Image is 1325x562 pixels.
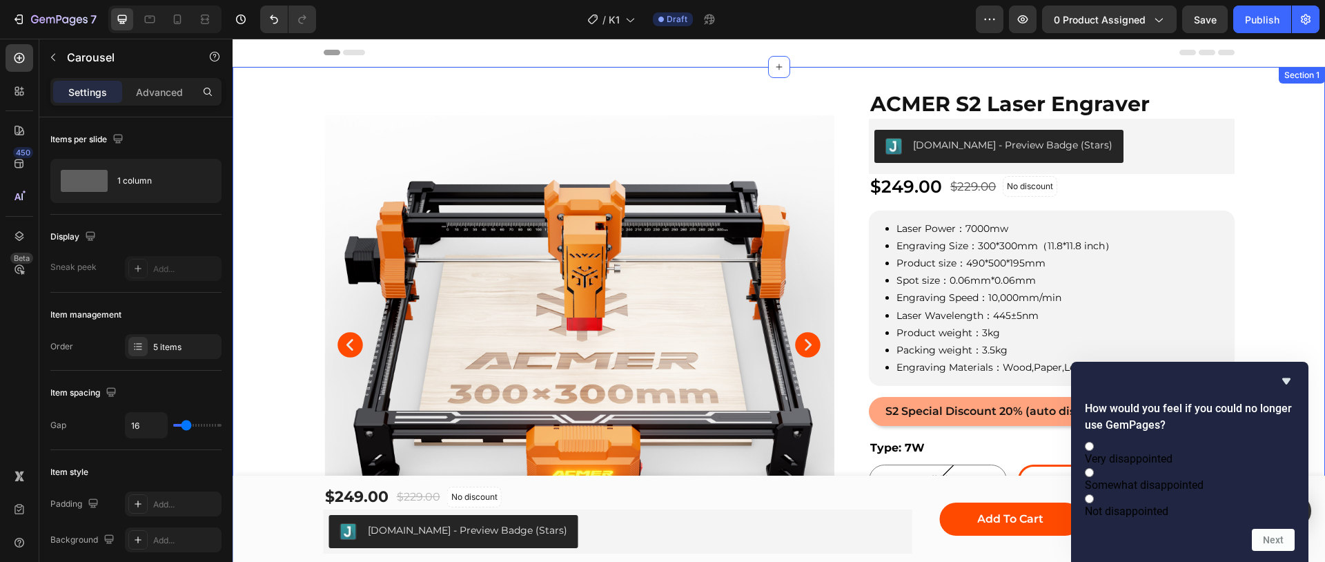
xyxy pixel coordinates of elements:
[260,6,316,33] div: Undo/Redo
[642,91,891,124] button: Judge.me - Preview Badge (Stars)
[664,253,829,265] span: Engraving Speed：10,000mm/min
[50,340,73,353] div: Order
[50,419,66,432] div: Gap
[90,11,97,28] p: 7
[1085,439,1295,518] div: How would you feel if you could no longer use GemPages?
[1049,30,1090,43] div: Section 1
[50,228,99,246] div: Display
[1233,6,1291,33] button: Publish
[1085,400,1295,434] h2: How would you feel if you could no longer use GemPages?
[602,12,606,27] span: /
[126,413,167,438] input: Auto
[707,464,849,497] button: Add to Cart
[1085,442,1094,451] input: Very disappointed
[153,498,218,511] div: Add...
[1054,12,1146,27] span: 0 product assigned
[664,235,803,248] span: Spot size：0.06mm*0.06mm
[664,184,776,196] span: Laser Power：7000mw
[1194,14,1217,26] span: Save
[664,305,775,318] span: Packing weight：3.5kg
[50,531,117,550] div: Background
[219,452,265,465] p: No discount
[609,12,620,27] span: K1
[67,49,184,66] p: Carousel
[1085,373,1295,551] div: How would you feel if you could no longer use GemPages?
[1085,505,1168,518] span: Not disappointed
[136,85,183,99] p: Advanced
[664,322,947,335] span: Engraving Materials：Wood,Paper,Leather,Dark Acrylic,etc
[667,13,687,26] span: Draft
[845,434,864,447] span: 7W
[774,142,821,154] p: No discount
[1085,452,1172,465] span: Very disappointed
[50,309,121,321] div: Item management
[10,253,33,264] div: Beta
[50,495,101,514] div: Padding
[6,6,103,33] button: 7
[50,466,88,478] div: Item style
[1085,494,1094,503] input: Not disappointed
[636,50,1001,80] h1: ACMER S2 Laser Engraver
[50,261,97,273] div: Sneak peek
[50,384,119,403] div: Item spacing
[68,85,107,99] p: Settings
[636,398,694,421] legend: Type: 7W
[1245,12,1279,27] div: Publish
[117,165,202,197] div: 1 column
[97,476,346,510] button: Judge.me - Preview Badge (Stars)
[1085,468,1094,477] input: Somewhat disappointed
[860,464,1001,497] button: buy now
[153,341,218,353] div: 5 items
[560,291,591,322] button: Carousel Next Arrow
[653,366,880,379] span: S2 Special Discount 20% (auto discount)
[664,201,882,213] span: Engraving Size：300*300mm（11.8*11.8 inch）
[1085,478,1204,492] span: Somewhat disappointed
[664,271,806,283] span: Laser Wavelength：445±5nm
[13,147,33,158] div: 450
[233,39,1325,562] iframe: Design area
[1042,6,1177,33] button: 0 product assigned
[664,288,767,300] span: Product weight：3kg
[50,130,126,149] div: Items per slide
[928,358,1001,387] button: Copy
[1278,373,1295,389] button: Hide survey
[1182,6,1228,33] button: Save
[664,218,813,231] span: Product size：490*500*195mm
[153,534,218,547] div: Add...
[1252,529,1295,551] button: Next question
[696,434,715,447] span: 4W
